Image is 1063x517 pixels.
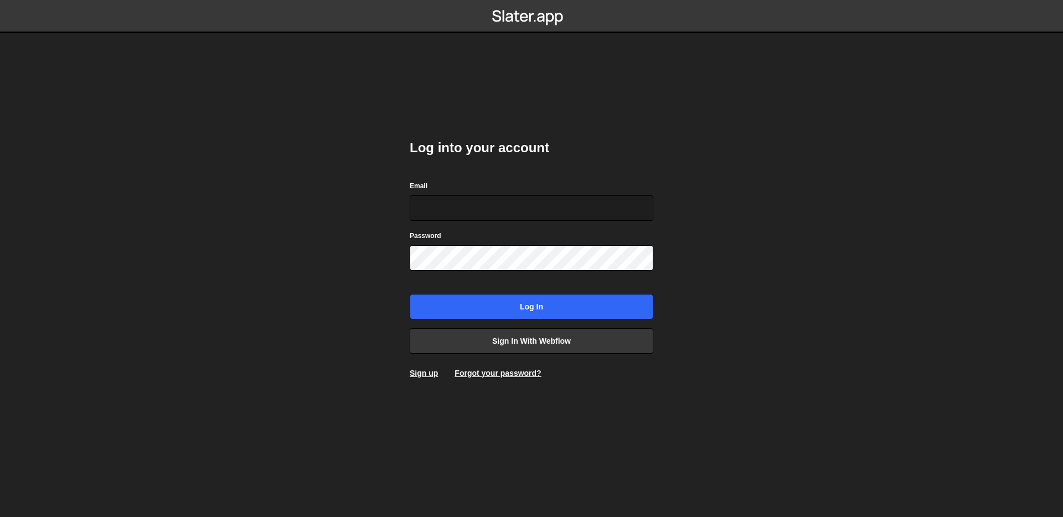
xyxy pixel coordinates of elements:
[410,369,438,378] a: Sign up
[410,328,653,354] a: Sign in with Webflow
[455,369,541,378] a: Forgot your password?
[410,139,653,157] h2: Log into your account
[410,294,653,319] input: Log in
[410,230,441,241] label: Password
[410,180,427,192] label: Email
